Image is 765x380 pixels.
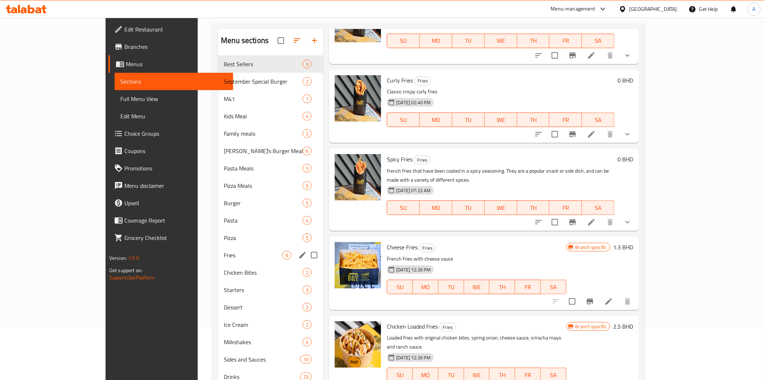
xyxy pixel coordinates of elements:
[564,214,581,231] button: Branch-specific-item
[564,126,581,143] button: Branch-specific-item
[224,216,303,225] span: Pasta
[303,147,312,155] div: items
[629,5,677,13] div: [GEOGRAPHIC_DATA]
[387,333,566,351] p: Loaded fries with original chicken bites, spring onion, cheese sauce, sriracha mayo and ranch sauce.
[335,154,381,200] img: Spicy Fries
[303,181,312,190] div: items
[303,78,311,85] span: 2
[419,244,435,252] span: Fries
[387,242,418,253] span: Cheese Fries
[550,113,582,127] button: FR
[303,112,312,121] div: items
[602,126,619,143] button: delete
[218,264,323,281] div: Chicken Bites2
[582,113,615,127] button: SA
[587,218,596,227] a: Edit menu item
[306,32,323,49] button: Add section
[218,229,323,246] div: Pizza5
[224,268,303,277] span: Chicken Bites
[218,177,323,194] div: Pizza Meals5
[547,215,563,230] span: Select to update
[108,21,233,38] a: Edit Restaurant
[303,96,311,102] span: 1
[530,126,547,143] button: sort-choices
[488,35,514,46] span: WE
[303,113,311,120] span: 4
[490,280,515,294] button: TH
[613,321,633,332] h6: 2.5 BHD
[492,282,512,292] span: TH
[115,73,233,90] a: Sections
[602,214,619,231] button: delete
[439,323,456,332] div: Fries
[108,212,233,229] a: Coverage Report
[617,154,633,164] h6: 0 BHD
[224,164,303,173] span: Pasta Meals
[602,47,619,64] button: delete
[128,253,139,263] span: 1.0.0
[387,280,413,294] button: SU
[517,200,550,215] button: TH
[218,160,323,177] div: Pasta Meals5
[120,112,227,121] span: Edit Menu
[623,130,632,139] svg: Show Choices
[485,200,517,215] button: WE
[390,282,410,292] span: SU
[303,287,311,294] span: 3
[300,355,312,364] div: items
[452,200,485,215] button: TU
[218,107,323,125] div: Kids Meal4
[303,216,312,225] div: items
[416,282,436,292] span: MO
[108,142,233,160] a: Coupons
[273,33,289,48] span: Select all sections
[303,77,312,86] div: items
[335,242,381,288] img: Cheese Fries
[115,107,233,125] a: Edit Menu
[224,147,303,155] div: Jack's Burger Meals
[420,200,452,215] button: MO
[218,212,323,229] div: Pasta4
[439,280,464,294] button: TU
[530,47,547,64] button: sort-choices
[124,42,227,51] span: Branches
[488,115,514,125] span: WE
[108,177,233,194] a: Menu disclaimer
[303,94,312,103] div: items
[390,115,417,125] span: SU
[224,251,282,259] div: Fries
[224,112,303,121] div: Kids Meal
[224,181,303,190] div: Pizza Meals
[303,286,312,294] div: items
[585,35,612,46] span: SA
[109,253,127,263] span: Version:
[124,25,227,34] span: Edit Restaurant
[550,34,582,48] button: FR
[390,203,417,213] span: SU
[414,156,431,164] div: Fries
[224,199,303,207] span: Burger
[520,203,547,213] span: TH
[541,280,567,294] button: SA
[224,94,303,103] div: M41
[623,218,632,227] svg: Show Choices
[520,35,547,46] span: TH
[303,148,311,155] span: 6
[619,214,636,231] button: show more
[619,126,636,143] button: show more
[218,125,323,142] div: Family meals2
[218,281,323,299] div: Starters3
[485,34,517,48] button: WE
[303,199,312,207] div: items
[224,77,303,86] div: September Special Burger
[552,115,579,125] span: FR
[224,338,303,346] span: Milkshakes
[224,303,303,312] div: Dessert
[224,233,303,242] div: Pizza
[517,34,550,48] button: TH
[464,280,490,294] button: WE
